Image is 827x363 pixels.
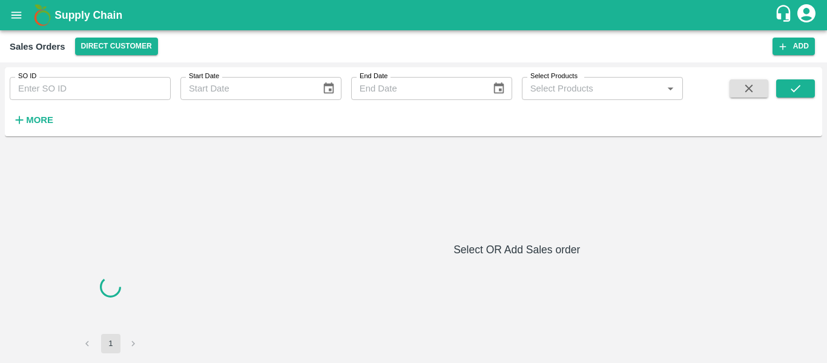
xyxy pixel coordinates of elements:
[773,38,815,55] button: Add
[180,77,312,100] input: Start Date
[530,72,578,81] label: Select Products
[487,77,510,100] button: Choose date
[2,1,30,29] button: open drawer
[526,81,659,96] input: Select Products
[75,38,158,55] button: Select DC
[662,81,678,96] button: Open
[774,4,796,26] div: customer-support
[101,334,120,353] button: page 1
[26,115,53,125] strong: More
[10,39,65,55] div: Sales Orders
[10,77,171,100] input: Enter SO ID
[30,3,54,27] img: logo
[796,2,817,28] div: account of current user
[18,72,36,81] label: SO ID
[54,9,122,21] b: Supply Chain
[76,334,145,353] nav: pagination navigation
[360,72,387,81] label: End Date
[351,77,483,100] input: End Date
[10,110,56,130] button: More
[189,72,219,81] label: Start Date
[54,7,774,24] a: Supply Chain
[317,77,340,100] button: Choose date
[217,241,818,258] h6: Select OR Add Sales order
